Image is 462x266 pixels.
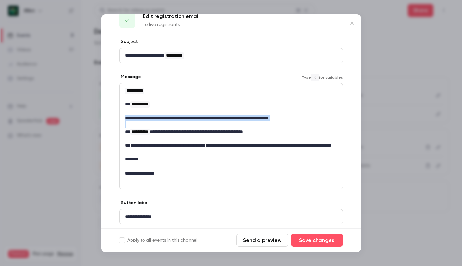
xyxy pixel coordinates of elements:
button: Save changes [291,234,343,247]
label: Subject [119,38,138,45]
p: Edit registration email [143,12,200,20]
button: Send a preview [236,234,288,247]
button: Close [345,17,358,30]
div: editor [120,48,343,63]
label: Button label [119,200,148,206]
div: editor [120,83,343,189]
span: Type for variables [302,74,343,81]
p: To live registrants [143,21,200,28]
label: Apply to all events in this channel [119,237,197,244]
div: editor [120,209,343,224]
code: { [311,74,319,81]
label: Message [119,74,141,80]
